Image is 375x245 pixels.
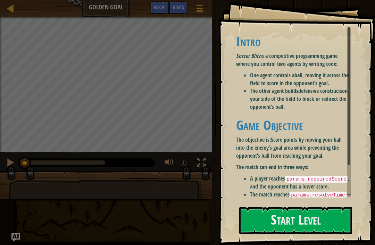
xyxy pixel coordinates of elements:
span: Hints [173,4,184,10]
span: Ask AI [154,4,166,10]
h1: Intro [236,34,351,49]
strong: ball [294,71,302,79]
h1: Game Objective [236,118,351,132]
strong: Score points by moving your ball into the enemy’s goal area while preventing the opponent’s ball ... [236,136,342,159]
li: One agent controls a , moving it across the field to score in the opponent’s goal. [250,71,351,87]
span: ♫ [181,157,188,168]
em: Soccer Blitz [236,52,260,60]
li: The match reaches — the player with the higher score wins. [250,191,351,207]
p: The objective is: [236,136,351,160]
button: Ask AI [150,1,169,14]
code: params.resolveTime [290,192,346,199]
strong: defensive constructs [298,87,342,95]
button: Toggle fullscreen [194,156,208,170]
p: is a competitive programming game where you control two agents by writing code: [236,52,351,68]
code: params.requiredScore [285,176,348,183]
button: Start Level [239,207,352,234]
button: Ask AI [11,233,20,242]
button: ♫ [180,156,191,170]
button: Adjust volume [162,156,176,170]
button: ⌘ + P: Pause [3,156,17,170]
li: A player reaches , and the opponent has a lower score. [250,175,351,191]
li: The other agent builds on your side of the field to block or redirect the opponent’s ball. [250,87,351,111]
button: Show game menu [191,1,208,18]
p: The match can end in three ways: [236,163,351,171]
